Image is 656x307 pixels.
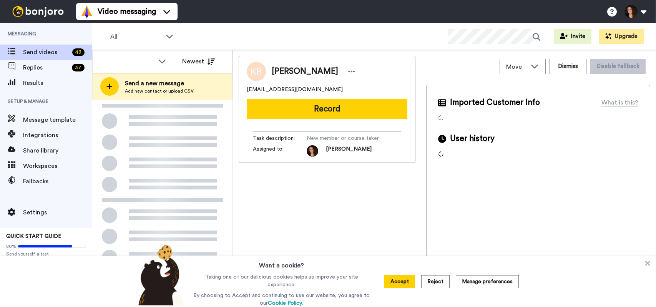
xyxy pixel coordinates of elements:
a: Cookie Policy [268,300,302,306]
button: Record [247,99,407,119]
span: Send yourself a test [6,251,86,257]
span: Results [23,78,92,88]
img: bj-logo-header-white.svg [9,6,67,17]
button: Invite [554,29,591,44]
button: Manage preferences [456,275,519,288]
span: Add new contact or upload CSV [125,88,194,94]
span: Send a new message [125,79,194,88]
button: Dismiss [550,59,586,74]
span: Task description : [253,134,307,142]
button: Disable fallback [590,59,646,74]
span: Fallbacks [23,177,92,186]
h3: Want a cookie? [259,256,304,270]
img: Image of Kurt Barney [247,62,266,81]
button: Accept [384,275,415,288]
span: QUICK START GUIDE [6,234,61,239]
span: [PERSON_NAME] [326,145,372,157]
span: Integrations [23,131,92,140]
span: [PERSON_NAME] [272,66,338,77]
span: Imported Customer Info [450,97,540,108]
span: Send videos [23,48,69,57]
span: Workspaces [23,161,92,171]
img: f1b73c6d-a058-4563-9fbb-190832f20509-1560342424.jpg [307,145,318,157]
span: All [110,32,162,41]
span: New member or course taker [307,134,380,142]
button: Newest [176,54,221,69]
img: vm-color.svg [81,5,93,18]
span: [EMAIL_ADDRESS][DOMAIN_NAME] [247,86,343,93]
span: Replies [23,63,69,72]
p: Taking one of our delicious cookies helps us improve your site experience. [191,273,372,289]
span: Assigned to: [253,145,307,157]
span: Move [506,62,527,71]
span: Settings [23,208,92,217]
span: Message template [23,115,92,124]
span: Video messaging [98,6,156,17]
span: Share library [23,146,92,155]
img: bear-with-cookie.png [131,244,188,305]
span: User history [450,133,495,144]
div: 49 [72,48,85,56]
button: Reject [421,275,450,288]
div: What is this? [601,98,638,107]
button: Upgrade [599,29,644,44]
div: 37 [72,64,85,71]
p: By choosing to Accept and continuing to use our website, you agree to our . [191,292,372,307]
span: 80% [6,243,16,249]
